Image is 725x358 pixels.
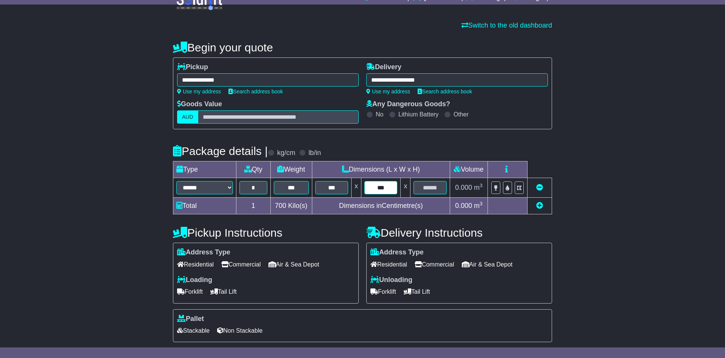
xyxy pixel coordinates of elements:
[455,184,472,191] span: 0.000
[210,286,237,298] span: Tail Lift
[268,259,319,270] span: Air & Sea Depot
[236,198,271,214] td: 1
[370,276,412,284] label: Unloading
[309,149,321,157] label: lb/in
[415,259,454,270] span: Commercial
[366,63,401,71] label: Delivery
[398,111,439,118] label: Lithium Battery
[173,198,236,214] td: Total
[455,202,472,209] span: 0.000
[236,161,271,178] td: Qty
[221,259,261,270] span: Commercial
[177,100,222,108] label: Goods Value
[474,184,483,191] span: m
[277,149,295,157] label: kg/cm
[177,88,221,95] a: Use my address
[454,111,469,118] label: Other
[177,286,203,298] span: Forklift
[177,325,210,336] span: Stackable
[536,184,543,191] a: Remove this item
[450,161,487,178] td: Volume
[461,22,552,29] a: Switch to the old dashboard
[270,161,312,178] td: Weight
[177,259,214,270] span: Residential
[312,161,450,178] td: Dimensions (L x W x H)
[173,161,236,178] td: Type
[401,178,410,198] td: x
[217,325,262,336] span: Non Stackable
[177,248,230,257] label: Address Type
[480,201,483,206] sup: 3
[173,41,552,54] h4: Begin your quote
[536,202,543,209] a: Add new item
[418,88,472,95] a: Search address book
[370,248,424,257] label: Address Type
[177,110,198,124] label: AUD
[366,88,410,95] a: Use my address
[480,183,483,188] sup: 3
[228,88,283,95] a: Search address book
[275,202,286,209] span: 700
[173,226,359,239] h4: Pickup Instructions
[177,276,212,284] label: Loading
[462,259,513,270] span: Air & Sea Depot
[474,202,483,209] span: m
[404,286,430,298] span: Tail Lift
[376,111,383,118] label: No
[370,259,407,270] span: Residential
[312,198,450,214] td: Dimensions in Centimetre(s)
[366,226,552,239] h4: Delivery Instructions
[366,100,450,108] label: Any Dangerous Goods?
[370,286,396,298] span: Forklift
[352,178,361,198] td: x
[177,63,208,71] label: Pickup
[177,315,204,323] label: Pallet
[173,145,268,157] h4: Package details |
[270,198,312,214] td: Kilo(s)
